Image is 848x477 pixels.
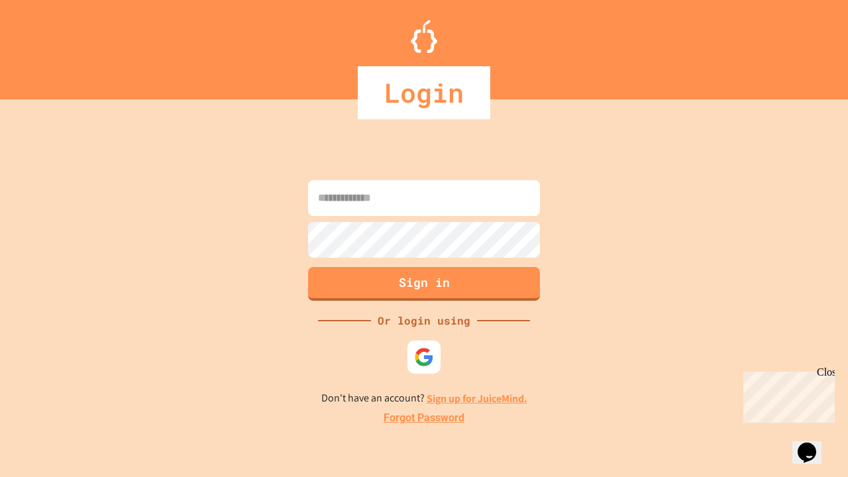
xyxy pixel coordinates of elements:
a: Sign up for JuiceMind. [427,392,527,405]
p: Don't have an account? [321,390,527,407]
div: Or login using [371,313,477,329]
a: Forgot Password [384,410,464,426]
img: google-icon.svg [414,347,434,367]
div: Login [358,66,490,119]
div: Chat with us now!Close [5,5,91,84]
iframe: chat widget [738,366,835,423]
iframe: chat widget [792,424,835,464]
button: Sign in [308,267,540,301]
img: Logo.svg [411,20,437,53]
